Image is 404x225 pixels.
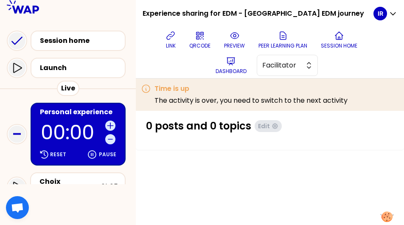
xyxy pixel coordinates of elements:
[216,68,247,75] p: Dashboard
[212,53,250,78] button: Dashboard
[166,42,176,49] p: link
[378,9,383,18] p: IR
[146,119,251,133] h1: 0 posts and 0 topics
[258,42,307,49] p: Peer learning plan
[162,27,179,53] button: link
[57,81,79,96] div: Live
[40,63,121,73] div: Launch
[221,27,248,53] button: preview
[373,7,397,20] button: IR
[50,151,66,158] p: Reset
[186,27,214,53] button: QRCODE
[154,84,348,94] h3: Time is up
[262,60,300,70] span: Facilitator
[257,55,318,76] button: Facilitator
[255,120,282,132] button: Edit
[40,107,118,117] div: Personal experience
[41,123,102,142] p: 00:00
[189,42,210,49] p: QRCODE
[317,27,361,53] button: Session home
[255,27,311,53] button: Peer learning plan
[321,42,357,49] p: Session home
[101,182,118,192] div: 0h05
[154,96,348,106] p: The activity is over, you need to switch to the next activity
[6,196,29,219] div: Ouvrir le chat
[40,36,121,46] div: Session home
[224,42,245,49] p: preview
[99,151,116,158] p: Pause
[39,177,101,197] div: Choix individuels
